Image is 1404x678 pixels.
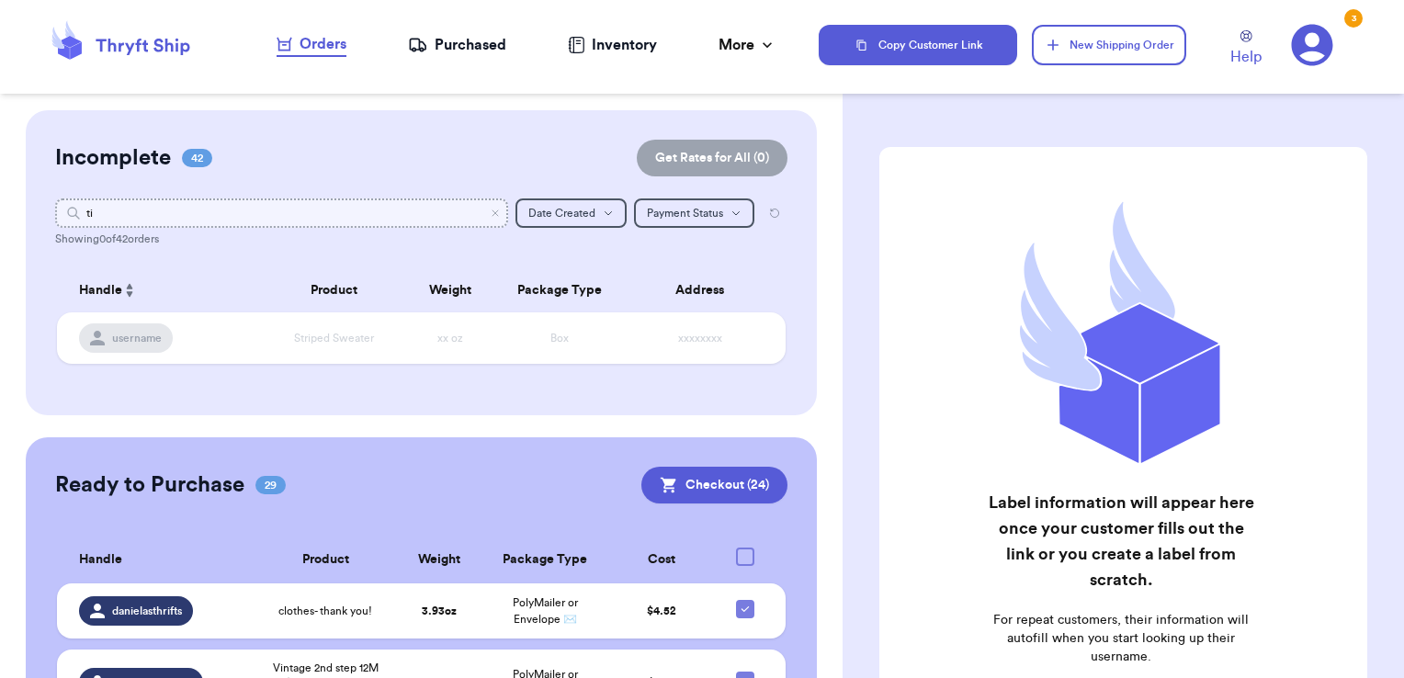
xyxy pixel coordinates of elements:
button: Get Rates for All (0) [637,140,787,176]
th: Package Type [481,537,609,583]
div: Showing 0 of 42 orders [55,232,788,246]
div: Orders [277,33,346,55]
h2: Incomplete [55,143,171,173]
a: 3 [1291,24,1333,66]
span: xxxxxxxx [678,333,722,344]
button: Reset all filters [762,198,787,228]
th: Weight [396,537,481,583]
span: 42 [182,149,212,167]
span: Handle [79,550,122,570]
th: Cost [609,537,716,583]
span: 29 [255,476,286,494]
button: New Shipping Order [1032,25,1186,65]
span: PolyMailer or Envelope ✉️ [513,597,578,625]
a: Inventory [568,34,657,56]
span: Striped Sweater [294,333,374,344]
h2: Ready to Purchase [55,470,244,500]
span: clothes- thank you! [278,604,372,618]
th: Weight [407,268,494,312]
span: Handle [79,281,122,300]
a: Help [1230,30,1262,68]
span: danielasthrifts [112,604,182,618]
div: 3 [1344,9,1363,28]
th: Product [255,537,396,583]
span: Box [550,333,569,344]
input: Search [55,198,509,228]
button: Checkout (24) [641,467,787,503]
strong: 3.93 oz [422,605,457,616]
span: username [112,331,162,345]
th: Product [261,268,407,312]
h2: Label information will appear here once your customer fills out the link or you create a label fr... [985,490,1258,593]
button: Clear search [490,208,501,219]
span: Date Created [528,208,595,219]
span: Payment Status [647,208,723,219]
th: Address [626,268,787,312]
div: More [719,34,776,56]
button: Payment Status [634,198,754,228]
span: $ 4.52 [647,605,676,616]
th: Package Type [494,268,626,312]
a: Orders [277,33,346,57]
p: For repeat customers, their information will autofill when you start looking up their username. [985,611,1258,666]
span: Help [1230,46,1262,68]
button: Date Created [515,198,627,228]
button: Copy Customer Link [819,25,1017,65]
a: Purchased [408,34,506,56]
button: Sort ascending [122,279,137,301]
span: xx oz [437,333,463,344]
